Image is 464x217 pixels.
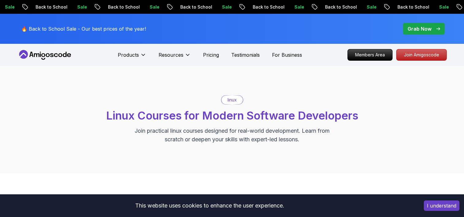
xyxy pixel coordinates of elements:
[106,109,358,122] span: Linux Courses for Modern Software Developers
[416,4,436,10] p: Sale
[5,199,415,212] div: This website uses cookies to enhance the user experience.
[203,51,219,59] a: Pricing
[13,4,55,10] p: Back to School
[159,51,191,63] button: Resources
[199,4,219,10] p: Sale
[21,25,146,32] p: 🔥 Back to School Sale - Our best prices of the year!
[129,127,335,144] p: Join practical linux courses designed for real-world development. Learn from scratch or deepen yo...
[408,25,431,32] p: Grab Now
[158,4,199,10] p: Back to School
[118,51,146,63] button: Products
[228,97,237,103] p: linux
[396,49,447,61] a: Join Amigoscode
[302,4,344,10] p: Back to School
[85,4,127,10] p: Back to School
[231,51,260,59] a: Testimonials
[127,4,147,10] p: Sale
[55,4,74,10] p: Sale
[230,4,272,10] p: Back to School
[348,49,392,60] p: Members Area
[424,200,459,211] button: Accept cookies
[344,4,364,10] p: Sale
[272,51,302,59] a: For Business
[375,4,416,10] p: Back to School
[272,4,291,10] p: Sale
[347,49,393,61] a: Members Area
[159,51,183,59] p: Resources
[118,51,139,59] p: Products
[397,49,447,60] p: Join Amigoscode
